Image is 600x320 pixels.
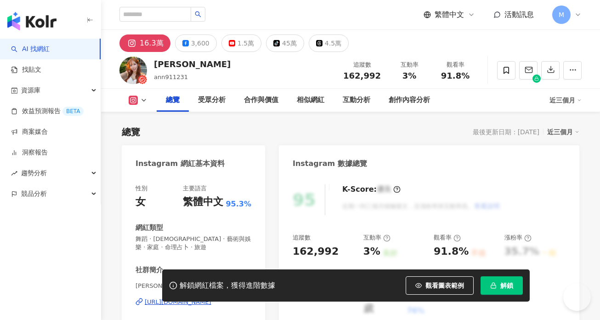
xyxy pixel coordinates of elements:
[438,60,473,69] div: 觀看率
[441,71,470,80] span: 91.8%
[547,126,579,138] div: 近三個月
[325,37,341,50] div: 4.5萬
[198,95,226,106] div: 受眾分析
[221,34,261,52] button: 1.5萬
[343,95,370,106] div: 互動分析
[238,37,254,50] div: 1.5萬
[136,235,251,251] span: 舞蹈 · [DEMOGRAPHIC_DATA] · 藝術與娛樂 · 家庭 · 命理占卜 · 旅遊
[481,276,523,295] button: 解鎖
[504,10,534,19] span: 活動訊息
[11,107,84,116] a: 效益預測報告BETA
[183,184,207,193] div: 主要語言
[293,234,311,242] div: 追蹤數
[402,71,417,80] span: 3%
[154,58,231,70] div: [PERSON_NAME]
[549,93,582,108] div: 近三個月
[11,127,48,137] a: 商案媒合
[183,195,223,209] div: 繁體中文
[244,95,278,106] div: 合作與價值
[266,34,304,52] button: 45萬
[473,128,539,136] div: 最後更新日期：[DATE]
[343,60,381,69] div: 追蹤數
[122,126,140,138] div: 總覽
[434,234,461,242] div: 觀看率
[559,10,564,20] span: M
[136,298,251,306] a: [URL][DOMAIN_NAME]
[363,245,380,259] div: 3%
[180,281,275,291] div: 解鎖網紅檔案，獲得進階數據
[309,34,349,52] button: 4.5萬
[282,37,297,50] div: 45萬
[21,80,40,101] span: 資源庫
[11,45,50,54] a: searchAI 找網紅
[342,184,401,194] div: K-Score :
[435,10,464,20] span: 繁體中文
[166,95,180,106] div: 總覽
[363,234,391,242] div: 互動率
[136,159,225,169] div: Instagram 網紅基本資料
[21,163,47,183] span: 趨勢分析
[119,34,170,52] button: 16.3萬
[7,12,57,30] img: logo
[191,37,209,50] div: 3,600
[136,223,163,233] div: 網紅類型
[11,65,41,74] a: 找貼文
[140,37,164,50] div: 16.3萬
[389,95,430,106] div: 創作內容分析
[343,71,381,80] span: 162,992
[297,95,324,106] div: 相似網紅
[392,60,427,69] div: 互動率
[175,34,217,52] button: 3,600
[136,184,147,193] div: 性別
[119,57,147,84] img: KOL Avatar
[11,170,17,177] span: rise
[136,195,146,209] div: 女
[154,74,188,80] span: ann911231
[145,298,211,306] div: [URL][DOMAIN_NAME]
[293,245,339,259] div: 162,992
[11,148,48,157] a: 洞察報告
[425,282,464,289] span: 觀看圖表範例
[434,245,469,259] div: 91.8%
[406,276,474,295] button: 觀看圖表範例
[293,159,367,169] div: Instagram 數據總覽
[195,11,201,17] span: search
[500,282,513,289] span: 解鎖
[136,265,163,275] div: 社群簡介
[21,183,47,204] span: 競品分析
[226,199,251,209] span: 95.3%
[504,234,532,242] div: 漲粉率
